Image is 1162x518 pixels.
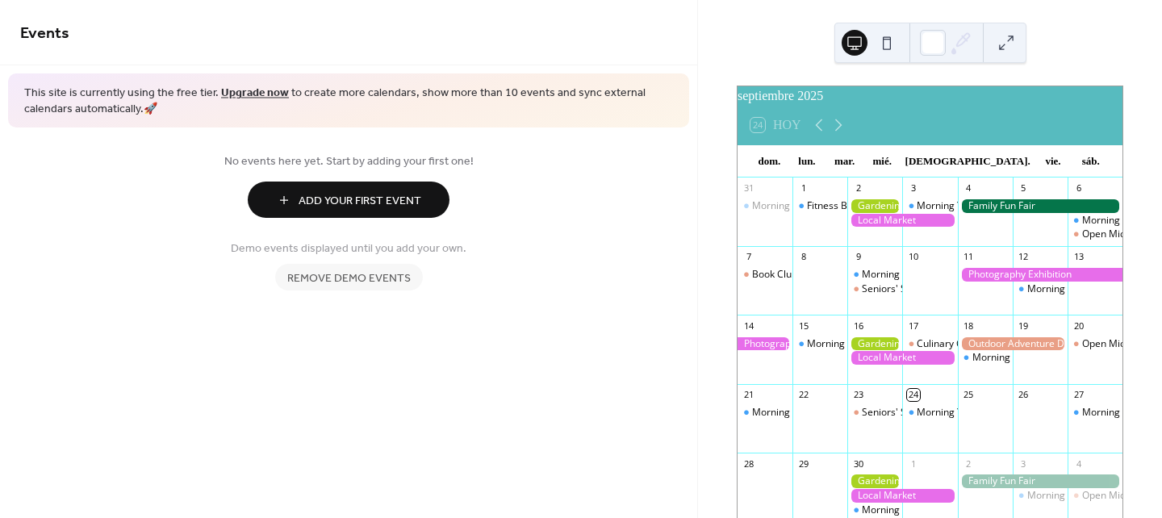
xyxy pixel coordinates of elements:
div: 2 [852,182,864,194]
div: Open Mic Night [1082,228,1152,241]
div: Morning Yoga Bliss [1068,406,1122,420]
div: Morning Yoga Bliss [862,268,948,282]
div: Morning Yoga Bliss [807,337,893,351]
div: 29 [797,457,809,470]
a: Upgrade now [221,82,289,104]
div: Seniors' Social Tea [847,406,902,420]
div: 26 [1018,389,1030,401]
div: Outdoor Adventure Day [958,337,1068,351]
div: Morning Yoga Bliss [792,337,847,351]
div: Morning Yoga Bliss [862,503,948,517]
div: 22 [797,389,809,401]
div: vie. [1035,145,1072,178]
div: Culinary Cooking Class [917,337,1019,351]
span: Add Your First Event [299,193,421,210]
div: mar. [826,145,863,178]
div: Morning Yoga Bliss [958,351,1013,365]
div: 7 [742,251,754,263]
div: 27 [1072,389,1085,401]
div: Gardening Workshop [847,474,902,488]
span: Events [20,18,69,49]
div: Fitness Bootcamp [807,199,887,213]
div: Photography Exhibition [958,268,1122,282]
div: Morning Yoga Bliss [917,406,1003,420]
div: Morning Yoga Bliss [738,406,792,420]
div: Morning Yoga Bliss [752,406,838,420]
div: mié. [863,145,901,178]
div: 21 [742,389,754,401]
div: 3 [1018,457,1030,470]
div: Morning Yoga Bliss [902,199,957,213]
div: Morning Yoga Bliss [847,268,902,282]
div: 4 [963,182,975,194]
div: 5 [1018,182,1030,194]
div: Family Fun Fair [958,199,1122,213]
span: Remove demo events [287,270,411,287]
div: Morning Yoga Bliss [972,351,1059,365]
div: 18 [963,320,975,332]
div: [DEMOGRAPHIC_DATA]. [901,145,1035,178]
div: 17 [907,320,919,332]
div: Fitness Bootcamp [792,199,847,213]
div: Open Mic Night [1082,337,1152,351]
div: 15 [797,320,809,332]
div: Seniors' Social Tea [862,406,947,420]
div: 6 [1072,182,1085,194]
div: 16 [852,320,864,332]
div: Morning Yoga Bliss [902,406,957,420]
div: Open Mic Night [1068,337,1122,351]
div: 20 [1072,320,1085,332]
div: Local Market [847,489,957,503]
div: Book Club Gathering [738,268,792,282]
div: Gardening Workshop [847,337,902,351]
div: sáb. [1072,145,1110,178]
div: dom. [750,145,788,178]
div: 23 [852,389,864,401]
button: Remove demo events [275,264,423,290]
div: Local Market [847,351,957,365]
div: Morning Yoga Bliss [917,199,1003,213]
div: Culinary Cooking Class [902,337,957,351]
div: Morning Yoga Bliss [1013,282,1068,296]
div: Open Mic Night [1082,489,1152,503]
div: 10 [907,251,919,263]
div: septiembre 2025 [738,86,1122,106]
div: Open Mic Night [1068,489,1122,503]
div: Morning Yoga Bliss [1027,282,1114,296]
div: 1 [907,457,919,470]
div: Gardening Workshop [847,199,902,213]
div: Open Mic Night [1068,228,1122,241]
div: 1 [797,182,809,194]
div: Family Fun Fair [958,474,1122,488]
button: Add Your First Event [248,182,449,218]
div: 11 [963,251,975,263]
div: Morning Yoga Bliss [847,503,902,517]
div: 2 [963,457,975,470]
div: Morning Yoga Bliss [738,199,792,213]
div: Photography Exhibition [738,337,792,351]
div: Morning Yoga Bliss [752,199,838,213]
div: 12 [1018,251,1030,263]
div: lun. [788,145,826,178]
div: 25 [963,389,975,401]
span: This site is currently using the free tier. to create more calendars, show more than 10 events an... [24,86,673,117]
div: 14 [742,320,754,332]
a: Add Your First Event [20,182,677,218]
div: Seniors' Social Tea [847,282,902,296]
div: 28 [742,457,754,470]
div: Book Club Gathering [752,268,845,282]
div: 3 [907,182,919,194]
div: 19 [1018,320,1030,332]
div: 31 [742,182,754,194]
div: 30 [852,457,864,470]
span: Demo events displayed until you add your own. [231,240,466,257]
div: Local Market [847,214,957,228]
div: 13 [1072,251,1085,263]
div: 24 [907,389,919,401]
div: Seniors' Social Tea [862,282,947,296]
div: Morning Yoga Bliss [1068,214,1122,228]
div: 4 [1072,457,1085,470]
div: 8 [797,251,809,263]
div: Morning Yoga Bliss [1013,489,1068,503]
div: Morning Yoga Bliss [1027,489,1114,503]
